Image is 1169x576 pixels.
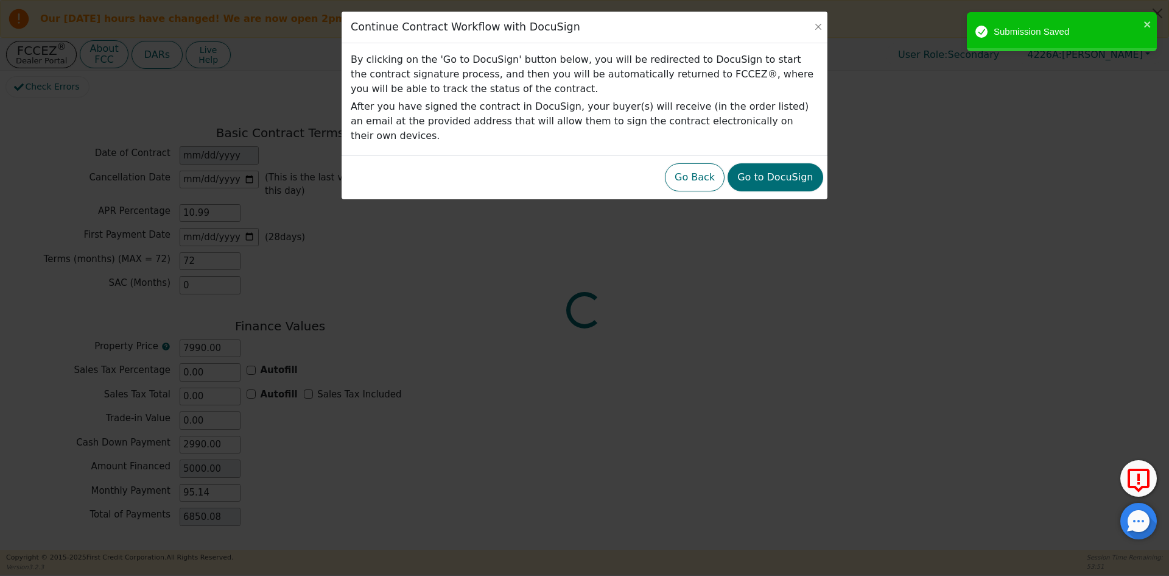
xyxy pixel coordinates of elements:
[1120,460,1157,497] button: Report Error to FCC
[351,21,580,34] h3: Continue Contract Workflow with DocuSign
[351,52,818,96] p: By clicking on the 'Go to DocuSign' button below, you will be redirected to DocuSign to start the...
[812,21,824,33] button: Close
[728,163,823,191] button: Go to DocuSign
[994,25,1140,39] div: Submission Saved
[351,99,818,143] p: After you have signed the contract in DocuSign, your buyer(s) will receive (in the order listed) ...
[665,163,725,191] button: Go Back
[1143,17,1152,31] button: close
